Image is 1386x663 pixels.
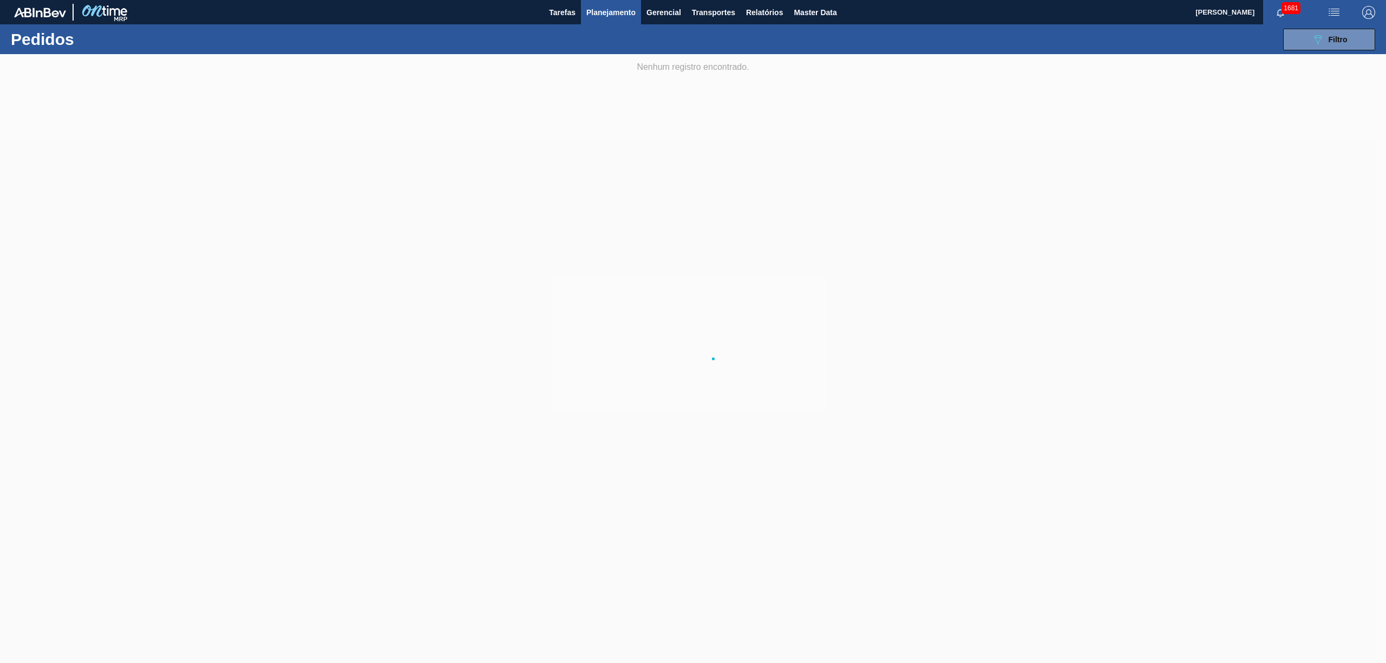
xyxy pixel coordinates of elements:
[646,6,681,19] span: Gerencial
[692,6,735,19] span: Transportes
[549,6,576,19] span: Tarefas
[794,6,836,19] span: Master Data
[1362,6,1375,19] img: Logout
[1263,5,1298,20] button: Notificações
[14,8,66,17] img: TNhmsLtSVTkK8tSr43FrP2fwEKptu5GPRR3wAAAABJRU5ErkJggg==
[1283,29,1375,50] button: Filtro
[1282,2,1300,14] span: 1681
[586,6,636,19] span: Planejamento
[746,6,783,19] span: Relatórios
[1329,35,1348,44] span: Filtro
[1328,6,1341,19] img: userActions
[11,33,179,45] h1: Pedidos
